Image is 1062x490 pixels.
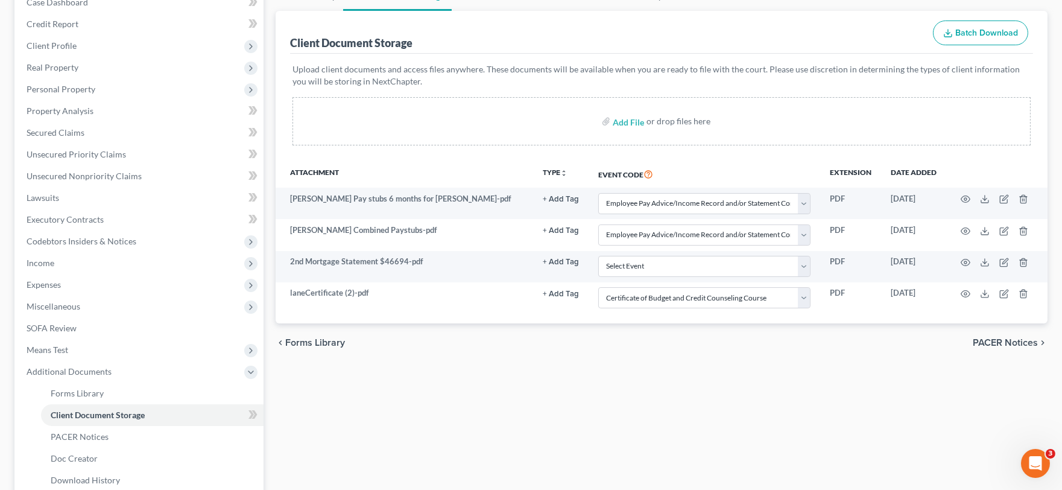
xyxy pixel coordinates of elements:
[881,282,946,314] td: [DATE]
[41,383,264,404] a: Forms Library
[543,169,567,177] button: TYPEunfold_more
[17,144,264,165] a: Unsecured Priority Claims
[27,149,126,159] span: Unsecured Priority Claims
[973,338,1038,348] span: PACER Notices
[27,323,77,333] span: SOFA Review
[27,40,77,51] span: Client Profile
[560,170,567,177] i: unfold_more
[276,251,533,282] td: 2nd Mortgage Statement $46694-pdf
[51,475,120,485] span: Download History
[933,21,1028,46] button: Batch Download
[543,258,579,266] button: + Add Tag
[881,188,946,219] td: [DATE]
[27,236,136,246] span: Codebtors Insiders & Notices
[290,36,412,50] div: Client Document Storage
[881,219,946,250] td: [DATE]
[543,290,579,298] button: + Add Tag
[646,115,710,127] div: or drop files here
[51,410,145,420] span: Client Document Storage
[27,19,78,29] span: Credit Report
[41,448,264,469] a: Doc Creator
[27,214,104,224] span: Executory Contracts
[41,426,264,448] a: PACER Notices
[276,282,533,314] td: laneCertificate (2)-pdf
[276,338,285,348] i: chevron_left
[17,100,264,122] a: Property Analysis
[17,165,264,187] a: Unsecured Nonpriority Claims
[27,279,61,290] span: Expenses
[27,106,93,116] span: Property Analysis
[543,193,579,205] a: + Add Tag
[543,256,579,267] a: + Add Tag
[543,287,579,299] a: + Add Tag
[51,453,98,463] span: Doc Creator
[820,160,881,188] th: Extension
[51,431,109,442] span: PACER Notices
[955,28,1018,38] span: Batch Download
[881,251,946,282] td: [DATE]
[17,317,264,339] a: SOFA Review
[27,345,68,355] span: Means Test
[41,404,264,426] a: Client Document Storage
[820,219,881,250] td: PDF
[17,13,264,35] a: Credit Report
[1038,338,1048,348] i: chevron_right
[27,84,95,94] span: Personal Property
[1021,449,1050,478] iframe: Intercom live chat
[27,366,112,377] span: Additional Documents
[27,127,84,138] span: Secured Claims
[27,192,59,203] span: Lawsuits
[27,62,78,72] span: Real Property
[881,160,946,188] th: Date added
[276,338,345,348] button: chevron_left Forms Library
[543,224,579,236] a: + Add Tag
[17,209,264,231] a: Executory Contracts
[292,63,1031,87] p: Upload client documents and access files anywhere. These documents will be available when you are...
[276,160,533,188] th: Attachment
[17,187,264,209] a: Lawsuits
[589,160,820,188] th: Event Code
[820,188,881,219] td: PDF
[17,122,264,144] a: Secured Claims
[820,282,881,314] td: PDF
[51,388,104,398] span: Forms Library
[27,171,142,181] span: Unsecured Nonpriority Claims
[973,338,1048,348] button: PACER Notices chevron_right
[276,219,533,250] td: [PERSON_NAME] Combined Paystubs-pdf
[27,258,54,268] span: Income
[1046,449,1055,459] span: 3
[543,196,579,203] button: + Add Tag
[820,251,881,282] td: PDF
[27,301,80,311] span: Miscellaneous
[543,227,579,235] button: + Add Tag
[285,338,345,348] span: Forms Library
[276,188,533,219] td: [PERSON_NAME] Pay stubs 6 months for [PERSON_NAME]-pdf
